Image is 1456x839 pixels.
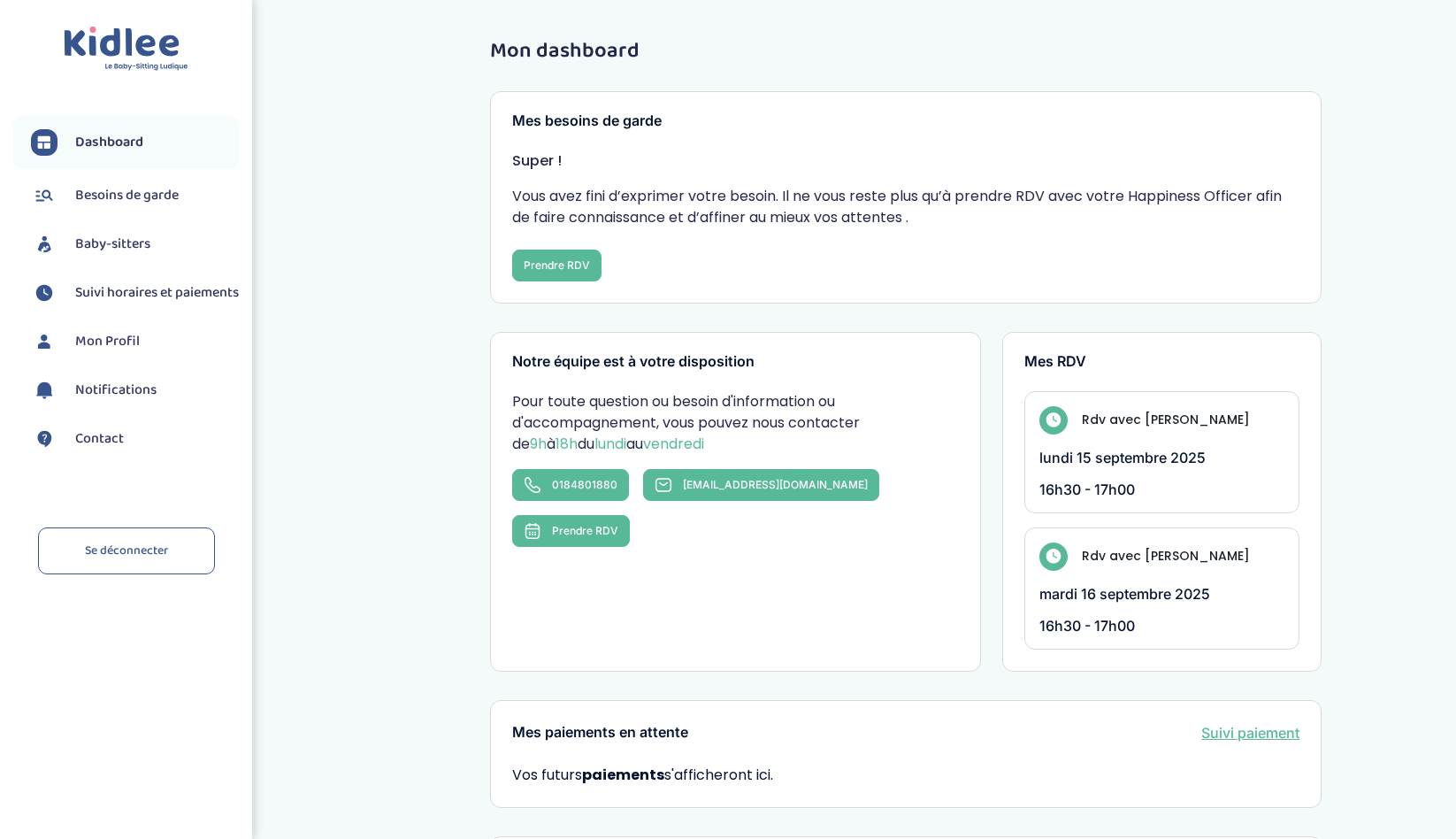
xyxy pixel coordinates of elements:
a: Se déconnecter [38,527,215,574]
p: 16h30 - 17h00 [1039,617,1285,635]
h3: Notre équipe est à votre disposition [512,354,958,370]
p: Super ! [512,150,1299,172]
img: profil.svg [31,328,57,355]
img: besoin.svg [31,182,57,209]
span: Prendre RDV [552,524,618,537]
span: Besoins de garde [75,185,179,206]
a: [EMAIL_ADDRESS][DOMAIN_NAME] [643,469,879,501]
button: Prendre RDV [512,515,630,547]
img: logo.svg [64,27,188,72]
h4: Rdv avec [PERSON_NAME] [1082,547,1250,566]
p: Pour toute question ou besoin d'information ou d'accompagnement, vous pouvez nous contacter de à ... [512,391,958,455]
a: Notifications [31,377,239,404]
span: [EMAIL_ADDRESS][DOMAIN_NAME] [683,478,868,491]
span: vendredi [643,434,704,454]
span: Notifications [75,380,157,401]
a: Suivi horaires et paiements [31,280,239,306]
a: Dashboard [31,129,239,156]
a: 0184801880 [512,469,629,501]
a: Contact [31,426,239,452]
h1: Mon dashboard [490,40,1322,63]
p: Vous avez fini d’exprimer votre besoin. Il ne vous reste plus qu’à prendre RDV avec votre Happine... [512,186,1299,228]
span: lundi [594,434,626,454]
span: Vos futurs s'afficheront ici. [512,765,773,785]
p: lundi 15 septembre 2025 [1039,449,1285,466]
button: Prendre RDV [512,250,602,281]
span: Mon Profil [75,331,140,352]
a: Baby-sitters [31,231,239,258]
img: dashboard.svg [31,129,57,156]
h4: Rdv avec [PERSON_NAME] [1082,411,1250,429]
span: Suivi horaires et paiements [75,282,239,304]
span: Baby-sitters [75,234,150,255]
p: 16h30 - 17h00 [1039,481,1285,498]
strong: paiements [582,765,664,785]
h3: Mes besoins de garde [512,113,1299,129]
span: Dashboard [75,132,143,153]
span: 18h [556,434,578,454]
span: 0184801880 [552,478,617,491]
img: babysitters.svg [31,231,57,258]
span: 9h [530,434,547,454]
img: suivihoraire.svg [31,280,57,306]
p: mardi 16 septembre 2025 [1039,585,1285,603]
h3: Mes paiements en attente [512,725,688,741]
span: Contact [75,428,124,450]
a: Mon Profil [31,328,239,355]
a: Suivi paiement [1201,722,1299,743]
img: notification.svg [31,377,57,404]
a: Besoins de garde [31,182,239,209]
h3: Mes RDV [1024,354,1300,370]
img: contact.svg [31,426,57,452]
